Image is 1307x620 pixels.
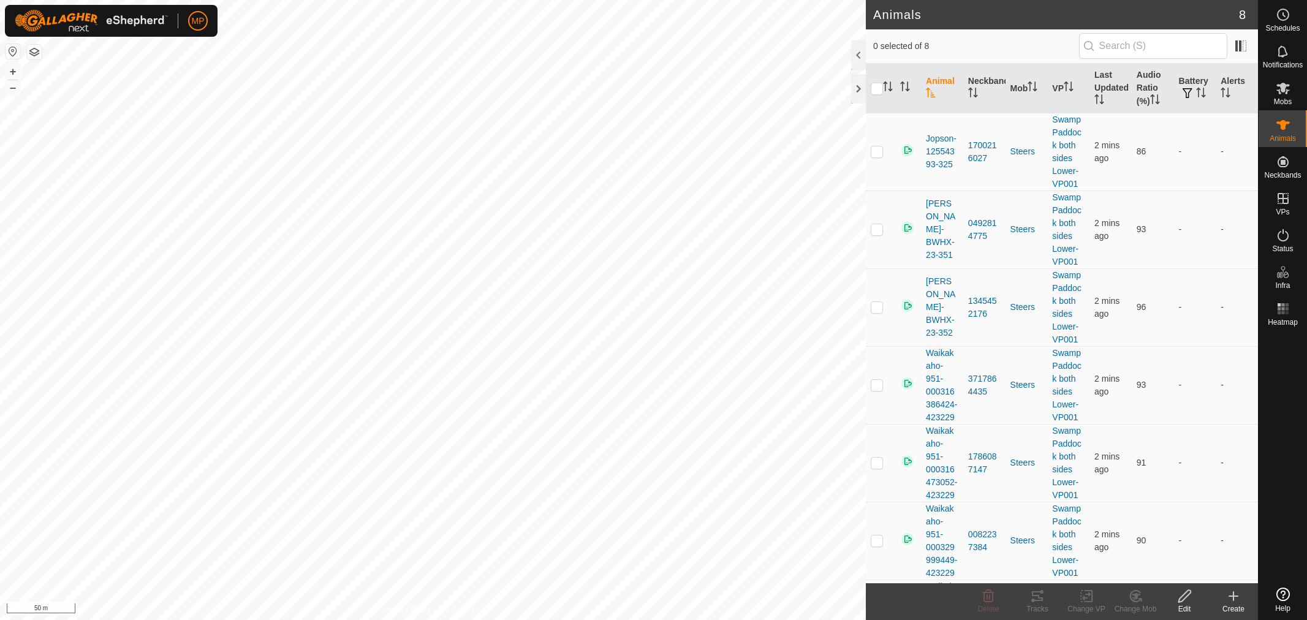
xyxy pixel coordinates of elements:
[1221,89,1230,99] p-sorticon: Activate to sort
[926,197,958,262] span: [PERSON_NAME]-BWHX-23-351
[1062,603,1111,614] div: Change VP
[926,132,958,171] span: Jopson-12554393-325
[385,604,431,615] a: Privacy Policy
[1010,301,1043,314] div: Steers
[1137,535,1146,545] span: 90
[1174,191,1216,268] td: -
[1276,208,1289,216] span: VPs
[6,64,20,79] button: +
[1010,223,1043,236] div: Steers
[1268,319,1298,326] span: Heatmap
[1010,534,1043,547] div: Steers
[968,139,1001,165] div: 1700216027
[1174,268,1216,346] td: -
[1270,135,1296,142] span: Animals
[1052,504,1081,578] a: Swamp Paddock both sides Lower-VP001
[1216,64,1258,113] th: Alerts
[1052,348,1081,422] a: Swamp Paddock both sides Lower-VP001
[978,605,999,613] span: Delete
[1216,346,1258,424] td: -
[1137,380,1146,390] span: 93
[926,347,958,424] span: Waikakaho-951-000316386424-423229
[1094,374,1119,396] span: 8 Oct 2025, 12:04 pm
[6,80,20,95] button: –
[883,83,893,93] p-sorticon: Activate to sort
[1174,64,1216,113] th: Battery
[1174,502,1216,580] td: -
[926,502,958,580] span: Waikakaho-951-000329999449-423229
[1216,268,1258,346] td: -
[968,217,1001,243] div: 0492814775
[1052,115,1081,189] a: Swamp Paddock both sides Lower-VP001
[1216,424,1258,502] td: -
[900,298,915,313] img: returning on
[968,295,1001,320] div: 1345452176
[1010,145,1043,158] div: Steers
[1137,458,1146,467] span: 91
[192,15,205,28] span: MP
[968,450,1001,476] div: 1786087147
[873,40,1079,53] span: 0 selected of 8
[1137,146,1146,156] span: 86
[926,275,958,339] span: [PERSON_NAME]-BWHX-23-352
[968,528,1001,554] div: 0082237384
[1239,6,1246,24] span: 8
[1263,61,1303,69] span: Notifications
[1275,605,1290,612] span: Help
[1265,25,1300,32] span: Schedules
[1052,270,1081,344] a: Swamp Paddock both sides Lower-VP001
[1094,296,1119,319] span: 8 Oct 2025, 12:03 pm
[1196,89,1206,99] p-sorticon: Activate to sort
[15,10,168,32] img: Gallagher Logo
[1274,98,1292,105] span: Mobs
[1111,603,1160,614] div: Change Mob
[1216,113,1258,191] td: -
[900,532,915,546] img: returning on
[1275,282,1290,289] span: Infra
[968,89,978,99] p-sorticon: Activate to sort
[1047,64,1089,113] th: VP
[1174,346,1216,424] td: -
[968,372,1001,398] div: 3717864435
[1094,140,1119,163] span: 8 Oct 2025, 12:03 pm
[1010,456,1043,469] div: Steers
[1013,603,1062,614] div: Tracks
[1079,33,1227,59] input: Search (S)
[900,83,910,93] p-sorticon: Activate to sort
[27,45,42,59] button: Map Layers
[1010,379,1043,391] div: Steers
[1272,245,1293,252] span: Status
[1216,502,1258,580] td: -
[921,64,963,113] th: Animal
[1150,96,1160,106] p-sorticon: Activate to sort
[1264,172,1301,179] span: Neckbands
[445,604,481,615] a: Contact Us
[1052,192,1081,267] a: Swamp Paddock both sides Lower-VP001
[1137,302,1146,312] span: 96
[1094,96,1104,106] p-sorticon: Activate to sort
[1160,603,1209,614] div: Edit
[1174,424,1216,502] td: -
[1174,113,1216,191] td: -
[873,7,1239,22] h2: Animals
[1259,583,1307,617] a: Help
[900,221,915,235] img: returning on
[1137,224,1146,234] span: 93
[926,425,958,502] span: Waikakaho-951-000316473052-423229
[963,64,1006,113] th: Neckband
[1209,603,1258,614] div: Create
[926,89,936,99] p-sorticon: Activate to sort
[1132,64,1174,113] th: Audio Ratio (%)
[1052,426,1081,500] a: Swamp Paddock both sides Lower-VP001
[1094,218,1119,241] span: 8 Oct 2025, 12:03 pm
[900,143,915,157] img: returning on
[900,454,915,469] img: returning on
[1006,64,1048,113] th: Mob
[1064,83,1074,93] p-sorticon: Activate to sort
[1089,64,1132,113] th: Last Updated
[900,376,915,391] img: returning on
[1094,452,1119,474] span: 8 Oct 2025, 12:03 pm
[1216,191,1258,268] td: -
[1094,529,1119,552] span: 8 Oct 2025, 12:03 pm
[6,44,20,59] button: Reset Map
